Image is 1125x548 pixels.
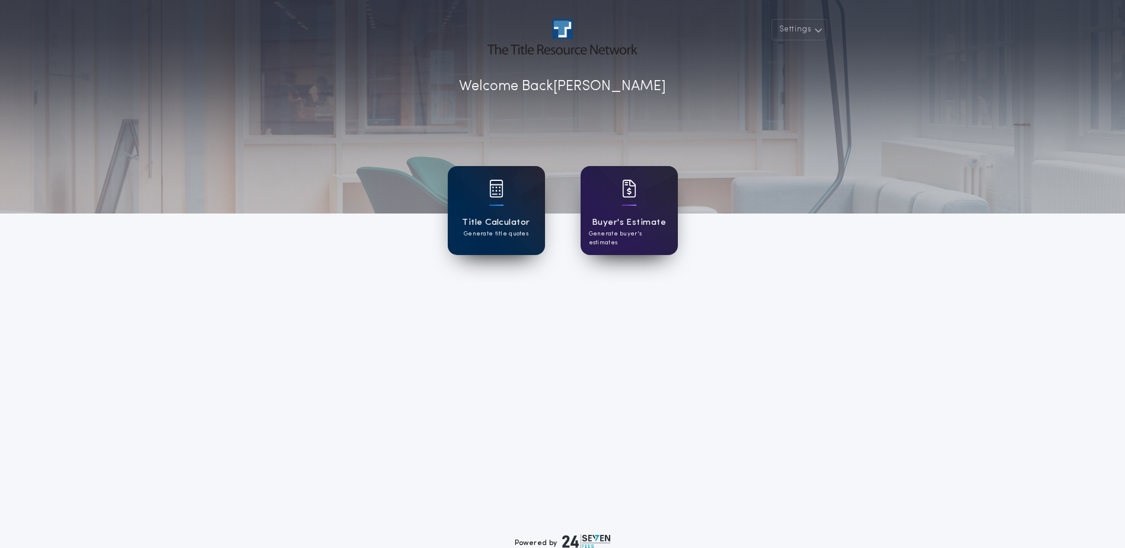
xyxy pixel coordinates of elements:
[589,230,670,247] p: Generate buyer's estimates
[462,216,530,230] h1: Title Calculator
[459,76,666,97] p: Welcome Back [PERSON_NAME]
[448,166,545,255] a: card iconTitle CalculatorGenerate title quotes
[464,230,528,238] p: Generate title quotes
[592,216,666,230] h1: Buyer's Estimate
[489,180,503,197] img: card icon
[772,19,827,40] button: Settings
[487,19,637,55] img: account-logo
[622,180,636,197] img: card icon
[581,166,678,255] a: card iconBuyer's EstimateGenerate buyer's estimates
